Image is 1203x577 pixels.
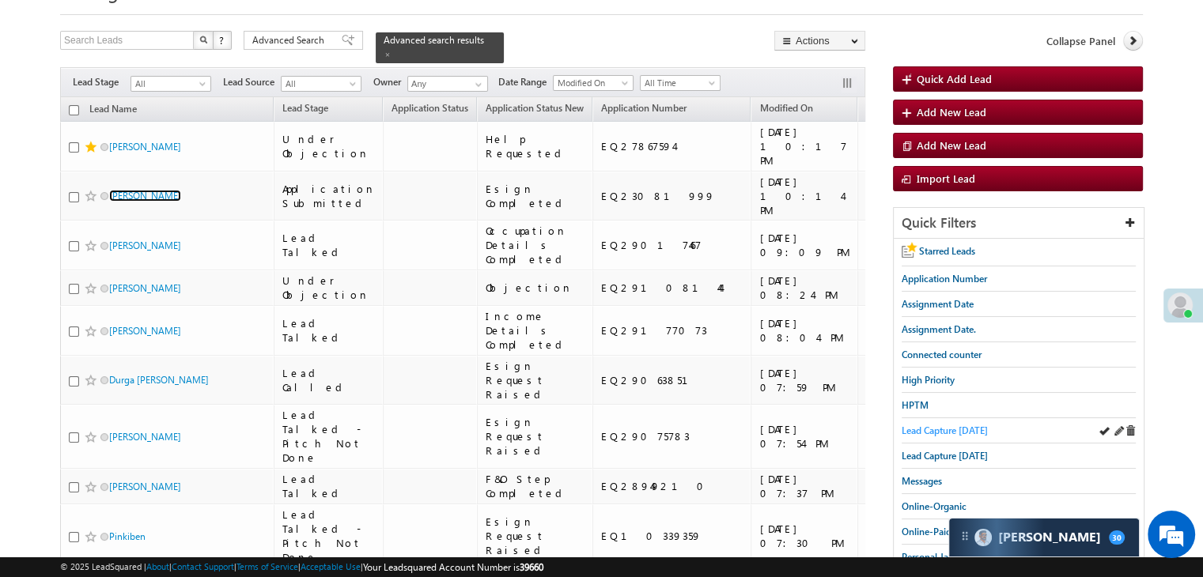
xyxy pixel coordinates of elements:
div: Minimize live chat window [259,8,297,46]
div: carter-dragCarter[PERSON_NAME]30 [948,518,1140,557]
span: Messages [902,475,942,487]
a: Pinkiben [109,530,146,542]
textarea: Type your message and hit 'Enter' [21,146,289,439]
span: Advanced Search [252,33,329,47]
div: Income Details Completed [486,309,585,352]
span: Quick Add Lead [917,72,992,85]
div: Help Requested [486,132,585,160]
a: All [131,76,211,92]
span: Modified On [759,102,812,114]
span: Lead Source [223,75,281,89]
span: 39660 [520,561,543,573]
span: Connected counter [902,349,982,360]
div: EQ23081999 [601,189,744,203]
div: Esign Request Raised [486,515,585,557]
span: Date Range [498,75,553,89]
div: [DATE] 07:37 PM [759,472,850,500]
span: Online-Paid [902,526,951,537]
input: Check all records [69,105,79,115]
a: All Time [640,75,721,91]
div: [DATE] 07:54 PM [759,422,850,451]
a: Lead Stage [274,100,336,120]
span: Import Lead [917,172,975,185]
div: [DATE] 08:24 PM [759,273,850,302]
div: Application Submitted [282,182,376,210]
div: EQ27867594 [601,139,744,153]
div: EQ29108144 [601,281,744,295]
span: Assignment Date. [902,323,976,335]
span: Personal Jan. [902,551,956,563]
span: All Time [641,76,716,90]
a: All [281,76,361,92]
div: [DATE] 10:17 PM [759,125,850,168]
span: ? [219,33,226,47]
div: EQ29075783 [601,429,744,443]
span: Lead Capture [DATE] [902,424,988,436]
div: Occupation Details Completed [486,224,585,266]
span: HPTM [902,399,929,411]
a: Terms of Service [236,561,298,571]
a: [PERSON_NAME] [109,325,181,337]
a: Show All Items [467,77,486,92]
span: Lead Capture [DATE] [902,450,988,462]
span: Modified On [554,76,629,90]
span: Lead Stage [73,75,131,89]
a: Lead Name [81,100,145,121]
span: Online-Organic [902,500,967,512]
span: Collapse Panel [1046,34,1115,48]
div: [DATE] 07:59 PM [759,366,850,394]
span: Assignment Date [902,298,974,310]
div: Lead Talked - Pitch Not Done [282,408,376,465]
span: High Priority [902,374,955,386]
a: [PERSON_NAME] [109,481,181,492]
span: Application Number [601,102,687,114]
a: [PERSON_NAME] [109,141,181,153]
img: Search [199,36,207,43]
span: All [131,77,206,91]
a: [PERSON_NAME] [109,239,181,251]
a: Durga [PERSON_NAME] [109,374,209,386]
a: [PERSON_NAME] [109,282,181,294]
span: © 2025 LeadSquared | | | | | [60,560,543,575]
div: Under Objection [282,132,376,160]
div: Lead Talked [282,472,376,500]
span: Add New Lead [917,105,986,119]
div: Esign Completed [486,182,585,210]
div: [DATE] 08:04 PM [759,316,850,345]
div: Lead Talked - Pitch Not Done [282,507,376,564]
div: Esign Request Raised [486,359,585,402]
a: Assignment Date [858,100,946,120]
a: Contact Support [172,561,234,571]
a: [PERSON_NAME] [109,431,181,443]
a: [PERSON_NAME] [109,190,181,202]
div: Quick Filters [894,208,1144,239]
span: Application Status [392,102,468,114]
div: EQ29063851 [601,373,744,387]
div: [DATE] 10:14 PM [759,175,850,217]
span: All [282,77,357,91]
span: Advanced search results [384,34,484,46]
span: Add New Lead [917,138,986,152]
div: F&O Step Completed [486,472,585,500]
span: 30 [1109,530,1125,545]
a: Acceptable Use [301,561,361,571]
div: [DATE] 07:30 PM [759,522,850,550]
span: Your Leadsquared Account Number is [363,561,543,573]
a: Application Status [384,100,476,120]
div: Objection [486,281,585,295]
span: Application Number [902,273,987,285]
img: d_60004797649_company_0_60004797649 [27,83,66,104]
span: Application Status New [486,102,584,114]
div: Lead Called [282,366,376,394]
a: Application Number [593,100,694,120]
div: Chat with us now [82,83,266,104]
div: Under Objection [282,273,376,302]
span: Owner [373,75,407,89]
input: Type to Search [407,76,488,92]
div: EQ10339359 [601,529,744,543]
a: Modified On [553,75,634,91]
div: Esign Request Raised [486,415,585,458]
span: Lead Stage [282,102,328,114]
div: Lead Talked [282,316,376,345]
a: About [146,561,169,571]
